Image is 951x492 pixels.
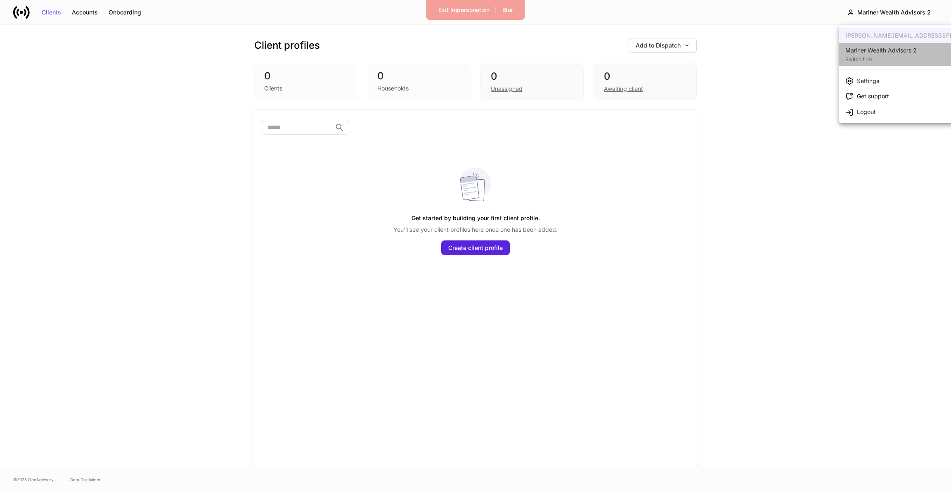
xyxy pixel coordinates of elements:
div: Get support [857,92,889,100]
div: Switch firm [845,55,917,63]
div: Settings [857,77,879,85]
div: Blur [502,7,513,13]
div: Exit Impersonation [438,7,490,13]
div: Logout [857,108,876,116]
div: Mariner Wealth Advisors 2 [845,46,917,55]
